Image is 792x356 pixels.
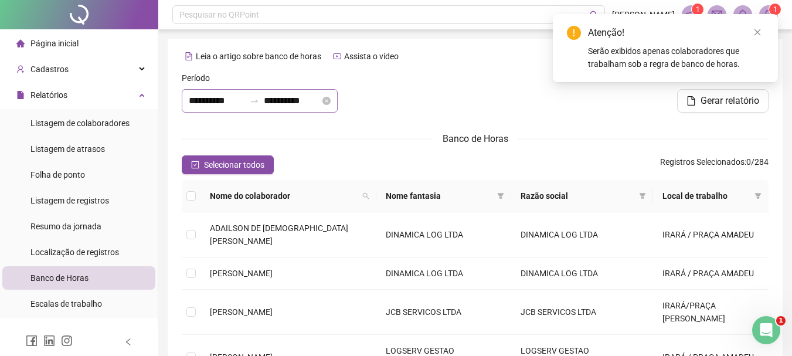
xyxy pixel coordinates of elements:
[701,94,759,108] span: Gerar relatório
[344,52,399,61] span: Assista o vídeo
[61,335,73,347] span: instagram
[776,316,786,326] span: 1
[590,11,599,19] span: search
[250,96,259,106] span: swap-right
[30,170,85,179] span: Folha de ponto
[511,290,653,335] td: JCB SERVICOS LTDA
[16,91,25,99] span: file
[333,52,341,60] span: youtube
[752,187,764,205] span: filter
[737,9,748,20] span: bell
[588,45,764,70] div: Serão exibidos apenas colaboradores que trabalham sob a regra de banco de horas.
[696,5,700,13] span: 1
[686,9,696,20] span: notification
[30,39,79,48] span: Página inicial
[511,212,653,257] td: DINAMICA LOG LTDA
[26,335,38,347] span: facebook
[637,187,648,205] span: filter
[362,192,369,199] span: search
[521,189,634,202] span: Razão social
[185,52,193,60] span: file-text
[30,144,105,154] span: Listagem de atrasos
[753,28,762,36] span: close
[376,290,511,335] td: JCB SERVICOS LTDA
[322,97,331,105] span: close-circle
[769,4,781,15] sup: Atualize o seu contato no menu Meus Dados
[712,9,722,20] span: mail
[692,4,703,15] sup: 1
[360,187,372,205] span: search
[686,96,696,106] span: file
[773,5,777,13] span: 1
[760,6,777,23] img: 86600
[653,290,769,335] td: IRARÁ/PRAÇA [PERSON_NAME]
[30,273,89,283] span: Banco de Horas
[443,133,508,144] span: Banco de Horas
[30,327,84,337] span: Administração
[752,316,780,344] iframe: Intercom live chat
[653,212,769,257] td: IRARÁ / PRAÇA AMADEU
[43,335,55,347] span: linkedin
[210,269,273,278] span: [PERSON_NAME]
[376,212,511,257] td: DINAMICA LOG LTDA
[182,72,210,84] span: Período
[250,96,259,106] span: to
[124,338,132,346] span: left
[16,39,25,48] span: home
[30,90,67,100] span: Relatórios
[30,118,130,128] span: Listagem de colaboradores
[210,307,273,317] span: [PERSON_NAME]
[751,26,764,39] a: Close
[677,89,769,113] button: Gerar relatório
[191,161,199,169] span: check-square
[30,65,69,74] span: Cadastros
[754,192,762,199] span: filter
[30,299,102,308] span: Escalas de trabalho
[30,247,119,257] span: Localização de registros
[662,189,750,202] span: Local de trabalho
[653,257,769,290] td: IRARÁ / PRAÇA AMADEU
[639,192,646,199] span: filter
[182,155,274,174] button: Selecionar todos
[376,257,511,290] td: DINAMICA LOG LTDA
[16,65,25,73] span: user-add
[660,155,769,174] span: : 0 / 284
[511,257,653,290] td: DINAMICA LOG LTDA
[497,192,504,199] span: filter
[660,157,745,167] span: Registros Selecionados
[30,222,101,231] span: Resumo da jornada
[210,223,348,246] span: ADAILSON DE [DEMOGRAPHIC_DATA][PERSON_NAME]
[567,26,581,40] span: exclamation-circle
[204,158,264,171] span: Selecionar todos
[612,8,675,21] span: [PERSON_NAME]
[210,189,358,202] span: Nome do colaborador
[196,52,321,61] span: Leia o artigo sobre banco de horas
[30,196,109,205] span: Listagem de registros
[588,26,764,40] div: Atenção!
[386,189,492,202] span: Nome fantasia
[495,187,507,205] span: filter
